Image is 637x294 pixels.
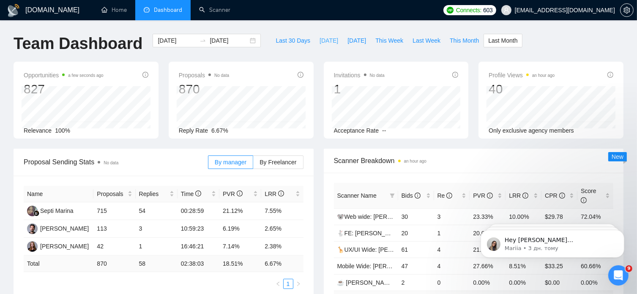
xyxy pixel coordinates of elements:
[40,242,89,251] div: [PERSON_NAME]
[337,213,471,220] a: 🐨Web wide: [PERSON_NAME] 03/07 bid in range
[506,208,541,225] td: 10.00%
[388,189,396,202] span: filter
[334,127,379,134] span: Acceptance Rate
[158,36,196,45] input: Start date
[522,193,528,199] span: info-circle
[33,210,39,216] img: gigradar-bm.png
[179,81,229,97] div: 870
[620,7,634,14] a: setting
[265,191,284,197] span: LRR
[581,188,596,204] span: Score
[93,238,135,256] td: 42
[200,37,206,44] span: swap-right
[181,191,201,197] span: Time
[296,281,301,286] span: right
[447,7,454,14] img: upwork-logo.png
[27,242,89,249] a: TB[PERSON_NAME]
[398,208,434,225] td: 30
[136,202,178,220] td: 54
[215,159,246,166] span: By manager
[24,256,93,272] td: Total
[223,191,243,197] span: PVR
[371,34,408,47] button: This Week
[273,279,283,289] li: Previous Page
[276,36,310,45] span: Last 30 Days
[27,223,38,234] img: RV
[261,220,303,238] td: 2.65%
[136,256,178,272] td: 58
[219,220,261,238] td: 6.19%
[27,241,38,252] img: TB
[219,256,261,272] td: 18.51 %
[210,36,248,45] input: End date
[434,258,470,274] td: 4
[398,258,434,274] td: 47
[261,256,303,272] td: 6.67 %
[532,73,555,78] time: an hour ago
[334,81,385,97] div: 1
[489,127,574,134] span: Only exclusive agency members
[93,256,135,272] td: 870
[40,224,89,233] div: [PERSON_NAME]
[450,36,479,45] span: This Month
[559,193,565,199] span: info-circle
[93,220,135,238] td: 113
[178,202,219,220] td: 00:28:59
[211,127,228,134] span: 6.67%
[390,193,395,198] span: filter
[199,6,230,14] a: searchScanner
[503,7,509,13] span: user
[68,73,103,78] time: a few seconds ago
[577,208,613,225] td: 72.04%
[545,192,565,199] span: CPR
[14,34,142,54] h1: Team Dashboard
[382,127,386,134] span: --
[139,189,168,199] span: Replies
[370,73,385,78] span: No data
[55,127,70,134] span: 100%
[446,193,452,199] span: info-circle
[179,70,229,80] span: Proposals
[456,5,481,15] span: Connects:
[483,5,492,15] span: 603
[93,202,135,220] td: 715
[470,208,506,225] td: 23.33%
[473,192,493,199] span: PVR
[27,225,89,231] a: RV[PERSON_NAME]
[154,6,182,14] span: Dashboard
[337,263,422,269] a: Mobile Wide: [PERSON_NAME]
[40,206,74,215] div: Septi Marina
[97,189,126,199] span: Proposals
[577,274,613,291] td: 0.00%
[487,193,493,199] span: info-circle
[506,274,541,291] td: 0.00%
[337,230,404,237] a: 🐇FE: [PERSON_NAME]
[398,274,434,291] td: 2
[488,36,517,45] span: Last Month
[347,36,366,45] span: [DATE]
[434,208,470,225] td: 3
[608,265,629,286] iframe: Intercom live chat
[27,207,74,214] a: SMSepti Marina
[408,34,445,47] button: Last Week
[343,34,371,47] button: [DATE]
[24,127,52,134] span: Relevance
[470,274,506,291] td: 0.00%
[178,220,219,238] td: 10:59:23
[541,208,577,225] td: $29.78
[452,72,458,78] span: info-circle
[334,155,614,166] span: Scanner Breakdown
[93,186,135,202] th: Proposals
[404,159,426,163] time: an hour ago
[283,279,293,289] li: 1
[24,186,93,202] th: Name
[24,81,104,97] div: 827
[413,36,440,45] span: Last Week
[607,72,613,78] span: info-circle
[24,157,208,167] span: Proposal Sending Stats
[195,191,201,196] span: info-circle
[612,153,623,160] span: New
[484,34,522,47] button: Last Month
